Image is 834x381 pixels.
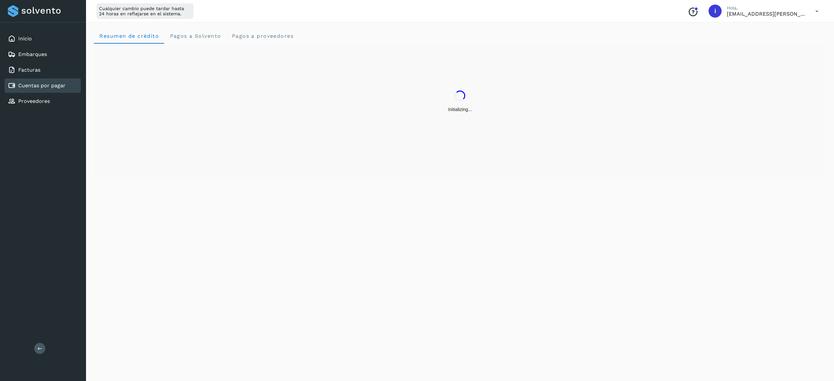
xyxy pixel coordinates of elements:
[18,98,50,104] a: Proveedores
[231,33,294,39] span: Pagos a proveedores
[5,63,81,77] div: Facturas
[99,33,159,39] span: Resumen de crédito
[5,32,81,46] div: Inicio
[18,67,40,73] a: Facturas
[5,94,81,108] div: Proveedores
[727,5,805,11] p: Hola,
[96,3,194,19] div: Cualquier cambio puede tardar hasta 24 horas en reflejarse en el sistema.
[18,35,32,42] a: Inicio
[727,11,805,17] p: ikm@vink.com.mx
[18,51,47,57] a: Embarques
[18,82,65,89] a: Cuentas por pagar
[169,33,221,39] span: Pagos a Solvento
[5,78,81,93] div: Cuentas por pagar
[5,47,81,62] div: Embarques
